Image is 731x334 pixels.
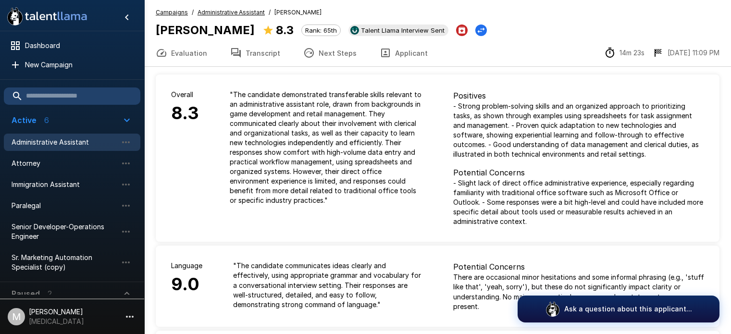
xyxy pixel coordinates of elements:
u: Campaigns [156,9,188,16]
p: - Strong problem-solving skills and an organized approach to prioritizing tasks, as shown through... [453,101,705,159]
p: There are occasional minor hesitations and some informal phrasing (e.g., 'stuff like that', 'yeah... [453,272,705,311]
button: Evaluation [144,39,219,66]
div: View profile in UKG [348,25,448,36]
button: Archive Applicant [456,25,468,36]
p: 14m 23s [619,48,644,58]
h6: 8.3 [171,99,199,127]
button: Ask a question about this applicant... [518,296,719,322]
button: Next Steps [292,39,368,66]
div: The time between starting and completing the interview [604,47,644,59]
p: - Slight lack of direct office administrative experience, especially regarding familiarity with t... [453,178,705,226]
b: 8.3 [276,23,294,37]
button: Applicant [368,39,439,66]
button: Change Stage [475,25,487,36]
img: ukg_logo.jpeg [350,26,359,35]
p: [DATE] 11:09 PM [668,48,719,58]
p: Ask a question about this applicant... [564,304,692,314]
button: Transcript [219,39,292,66]
p: Positives [453,90,705,101]
p: Potential Concerns [453,167,705,178]
p: " The candidate communicates ideas clearly and effectively, using appropriate grammar and vocabul... [233,261,422,309]
span: / [192,8,194,17]
h6: 9.0 [171,271,202,298]
span: [PERSON_NAME] [274,8,322,17]
p: Language [171,261,202,271]
p: " The candidate demonstrated transferable skills relevant to an administrative assistant role, dr... [230,90,422,205]
p: Overall [171,90,199,99]
b: [PERSON_NAME] [156,23,255,37]
u: Administrative Assistant [198,9,265,16]
span: Rank: 65th [302,26,340,34]
img: logo_glasses@2x.png [545,301,560,317]
span: / [269,8,271,17]
div: The date and time when the interview was completed [652,47,719,59]
span: Talent Llama Interview Sent [357,26,448,34]
p: Potential Concerns [453,261,705,272]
